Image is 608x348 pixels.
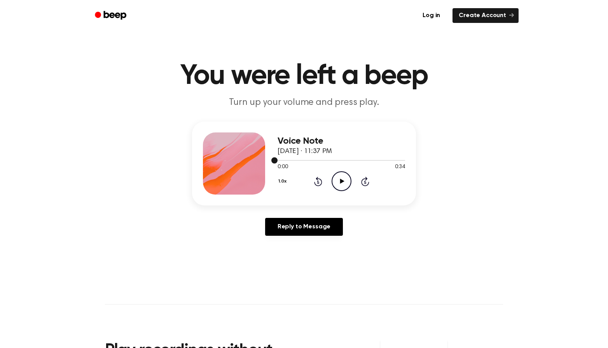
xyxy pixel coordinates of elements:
[415,7,448,24] a: Log in
[89,8,133,23] a: Beep
[278,175,289,188] button: 1.0x
[155,96,453,109] p: Turn up your volume and press play.
[105,62,503,90] h1: You were left a beep
[278,148,332,155] span: [DATE] · 11:37 PM
[265,218,343,236] a: Reply to Message
[395,163,405,171] span: 0:34
[278,163,288,171] span: 0:00
[278,136,405,146] h3: Voice Note
[453,8,519,23] a: Create Account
